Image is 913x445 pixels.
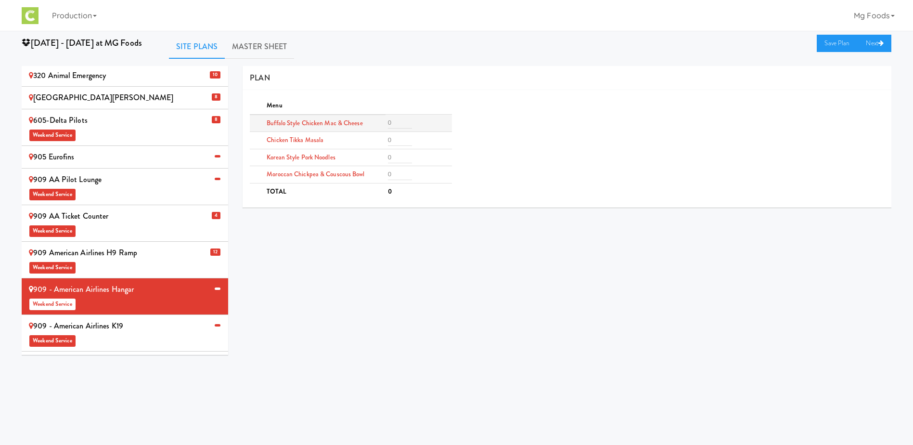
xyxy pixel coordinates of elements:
span: Buffalo Style Chicken Mac & Cheese [267,118,362,128]
div: [GEOGRAPHIC_DATA][PERSON_NAME] [29,91,221,105]
input: 0 [388,117,412,129]
li: 10 320 Animal Emergency [22,65,228,87]
span: Weekend Service [29,262,76,274]
li: 905 Eurofins [22,146,228,169]
div: 905 Eurofins [29,150,221,164]
span: Weekend Service [29,225,76,237]
div: 909 - American Airlines K19 [29,319,221,347]
li: 8 [GEOGRAPHIC_DATA][PERSON_NAME] [22,87,228,109]
div: 909 AA Ticket Counter [29,209,221,237]
li: 4 909 AA Ticket CounterWeekend Service [22,205,228,242]
div: 909 American Airlines H9 Ramp [29,246,221,274]
span: 4 [212,212,220,219]
div: 320 Animal Emergency [29,68,221,83]
div: 605-Delta Pilots [29,113,221,142]
a: Save Plan [817,35,858,52]
span: Korean Style Pork Noodles [267,153,335,162]
span: Weekend Service [29,299,76,310]
a: Next [858,35,891,52]
input: 0 [388,134,412,146]
span: Weekend Service [29,335,76,347]
li: 909 - American Airlines HangarWeekend Service [22,278,228,315]
li: 909 - American Airlines M35Weekend Service [22,352,228,388]
input: 0 [388,152,412,163]
th: Menu [264,97,386,115]
input: 0 [388,169,412,180]
img: Micromart [22,7,39,24]
li: 12 909 American Airlines H9 RampWeekend Service [22,242,228,278]
span: 12 [210,249,220,256]
span: Weekend Service [29,189,76,200]
div: 909 - American Airlines Hangar [29,282,221,311]
span: Weekend Service [29,130,76,141]
a: Site Plans [169,35,225,59]
span: 8 [212,93,220,101]
div: 909 AA Pilot Lounge [29,172,221,201]
b: TOTAL [267,187,286,196]
span: 10 [210,71,220,79]
span: Chicken Tikka Masala [267,135,323,144]
span: PLAN [250,72,270,83]
a: Master Sheet [225,35,294,59]
b: 0 [388,187,392,196]
span: 8 [212,116,220,123]
span: Moroccan Chickpea & Couscous Bowl [267,170,364,179]
li: 909 AA Pilot LoungeWeekend Service [22,169,228,205]
li: 909 - American Airlines K19Weekend Service [22,315,228,352]
li: 8 605-Delta PilotsWeekend Service [22,109,228,146]
div: [DATE] - [DATE] at MG Foods [14,35,162,51]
